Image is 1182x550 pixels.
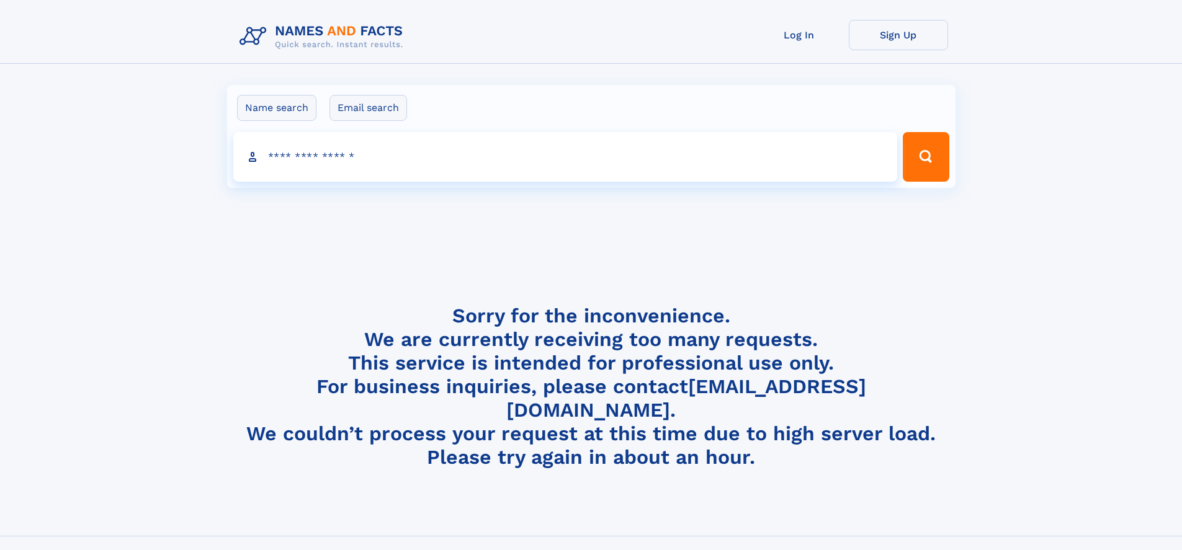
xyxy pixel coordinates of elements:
[235,20,413,53] img: Logo Names and Facts
[329,95,407,121] label: Email search
[233,132,898,182] input: search input
[750,20,849,50] a: Log In
[849,20,948,50] a: Sign Up
[235,304,948,469] h4: Sorry for the inconvenience. We are currently receiving too many requests. This service is intend...
[506,375,866,422] a: [EMAIL_ADDRESS][DOMAIN_NAME]
[237,95,316,121] label: Name search
[903,132,949,182] button: Search Button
